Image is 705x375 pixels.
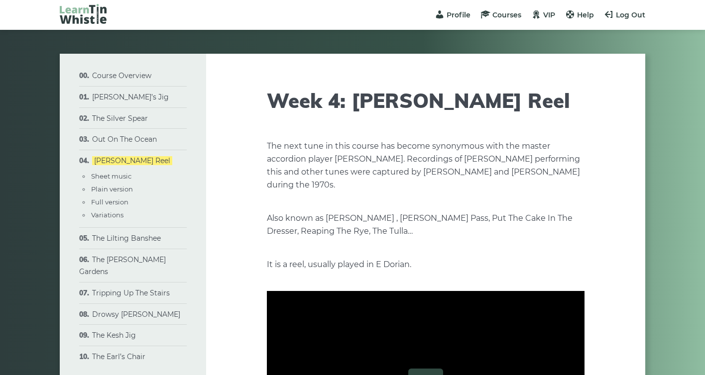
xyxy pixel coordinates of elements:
[267,89,585,112] h1: Week 4: [PERSON_NAME] Reel
[616,10,645,19] span: Log Out
[60,4,107,24] img: LearnTinWhistle.com
[604,10,645,19] a: Log Out
[92,352,145,361] a: The Earl’s Chair
[577,10,594,19] span: Help
[492,10,521,19] span: Courses
[531,10,555,19] a: VIP
[92,135,157,144] a: Out On The Ocean
[267,140,585,191] p: The next tune in this course has become synonymous with the master accordion player [PERSON_NAME]...
[92,114,148,123] a: The Silver Spear
[92,310,180,319] a: Drowsy [PERSON_NAME]
[565,10,594,19] a: Help
[91,172,131,180] a: Sheet music
[267,212,585,238] p: Also known as [PERSON_NAME] , [PERSON_NAME] Pass, Put The Cake In The Dresser, Reaping The Rye, T...
[92,331,136,340] a: The Kesh Jig
[79,255,166,276] a: The [PERSON_NAME] Gardens
[92,156,172,165] a: [PERSON_NAME] Reel
[435,10,470,19] a: Profile
[447,10,470,19] span: Profile
[92,234,161,243] a: The Lilting Banshee
[92,71,151,80] a: Course Overview
[91,198,128,206] a: Full version
[91,185,133,193] a: Plain version
[543,10,555,19] span: VIP
[267,258,585,271] p: It is a reel, usually played in E Dorian.
[91,211,123,219] a: Variations
[92,288,170,297] a: Tripping Up The Stairs
[480,10,521,19] a: Courses
[92,93,169,101] a: [PERSON_NAME]’s Jig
